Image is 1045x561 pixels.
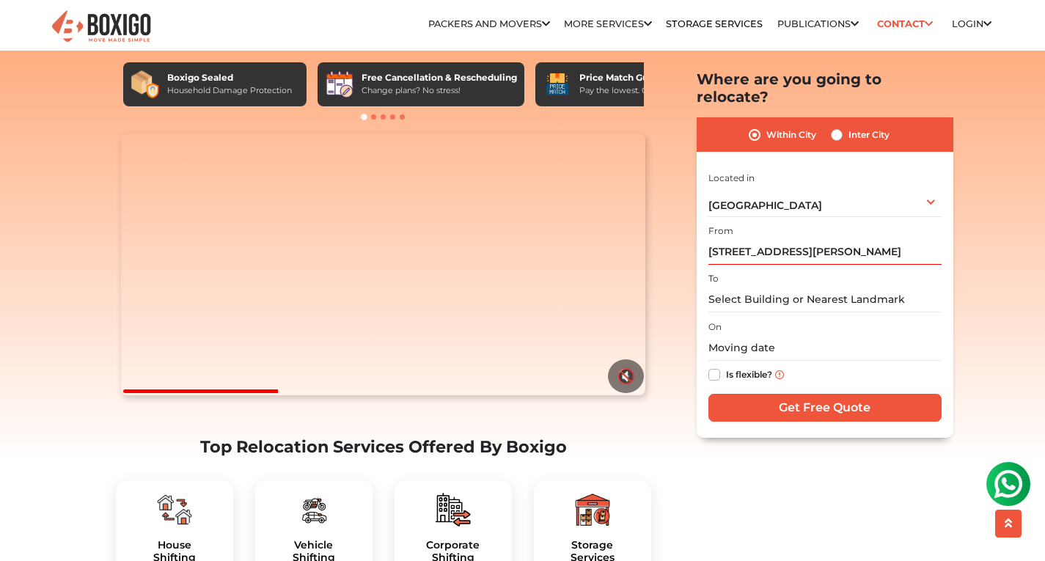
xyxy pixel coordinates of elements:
a: Publications [777,18,859,29]
label: Is flexible? [726,366,772,381]
input: Get Free Quote [708,394,942,422]
img: info [775,370,784,379]
img: boxigo_packers_and_movers_plan [157,492,192,527]
a: Contact [873,12,938,35]
button: scroll up [995,510,1022,538]
div: Free Cancellation & Rescheduling [362,71,517,84]
div: Pay the lowest. Guaranteed! [579,84,691,97]
div: Change plans? No stress! [362,84,517,97]
label: Within City [766,126,816,144]
input: Select Building or Nearest Landmark [708,287,942,312]
div: Boxigo Sealed [167,71,292,84]
input: Moving date [708,335,942,361]
div: Price Match Guarantee [579,71,691,84]
img: Free Cancellation & Rescheduling [325,70,354,99]
img: boxigo_packers_and_movers_plan [436,492,471,527]
video: Your browser does not support the video tag. [121,133,645,396]
a: More services [564,18,652,29]
h2: Top Relocation Services Offered By Boxigo [116,437,651,457]
label: On [708,320,722,334]
h2: Where are you going to relocate? [697,70,953,106]
label: Located in [708,171,755,184]
label: Inter City [848,126,890,144]
img: Boxigo Sealed [131,70,160,99]
input: Select Building or Nearest Landmark [708,239,942,265]
img: boxigo_packers_and_movers_plan [575,492,610,527]
button: 🔇 [608,359,644,393]
img: whatsapp-icon.svg [15,15,44,44]
img: Boxigo [50,9,153,45]
label: To [708,272,719,285]
a: Packers and Movers [428,18,550,29]
img: Price Match Guarantee [543,70,572,99]
span: [GEOGRAPHIC_DATA] [708,199,822,212]
label: From [708,224,733,238]
a: Login [952,18,991,29]
a: Storage Services [666,18,763,29]
div: Household Damage Protection [167,84,292,97]
img: boxigo_packers_and_movers_plan [296,492,331,527]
